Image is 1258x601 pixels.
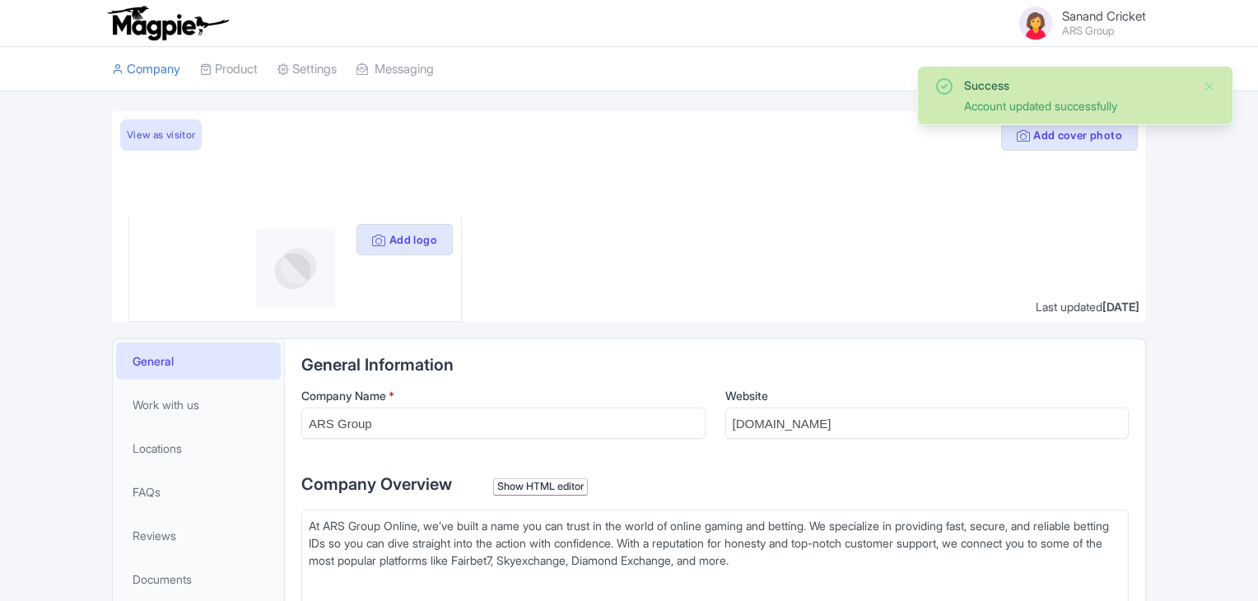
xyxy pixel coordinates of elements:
div: Account updated successfully [964,97,1190,114]
div: Show HTML editor [493,478,588,496]
span: Sanand Cricket [1062,8,1146,24]
span: Locations [133,440,182,457]
span: Company Overview [301,474,452,494]
div: Last updated [1036,298,1139,315]
span: Website [725,389,768,403]
button: Close [1203,77,1216,96]
a: Reviews [116,517,281,554]
button: Add cover photo [1001,119,1138,151]
span: Work with us [133,396,199,413]
a: Locations [116,430,281,467]
span: Company Name [301,389,386,403]
img: profile-logo-d1a8e230fb1b8f12adc913e4f4d7365c.png [256,229,335,308]
span: [DATE] [1102,300,1139,314]
span: FAQs [133,483,161,501]
a: Documents [116,561,281,598]
a: Product [200,47,258,92]
div: Success [964,77,1190,94]
a: View as visitor [120,119,202,151]
small: ARS Group [1062,26,1146,36]
img: logo-ab69f6fb50320c5b225c76a69d11143b.png [104,5,231,41]
span: General [133,352,174,370]
h2: General Information [301,356,1129,374]
img: avatar_key_member-9c1dde93af8b07d7383eb8b5fb890c87.png [1016,3,1055,43]
a: FAQs [116,473,281,510]
a: Sanand Cricket ARS Group [1006,3,1146,43]
a: Company [112,47,180,92]
a: Settings [277,47,337,92]
span: Documents [133,571,192,588]
a: Work with us [116,386,281,423]
a: Messaging [356,47,434,92]
div: At ARS Group Online, we’ve built a name you can trust in the world of online gaming and betting. ... [309,517,1121,586]
a: General [116,342,281,380]
button: Add logo [356,224,453,255]
span: Reviews [133,527,176,544]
